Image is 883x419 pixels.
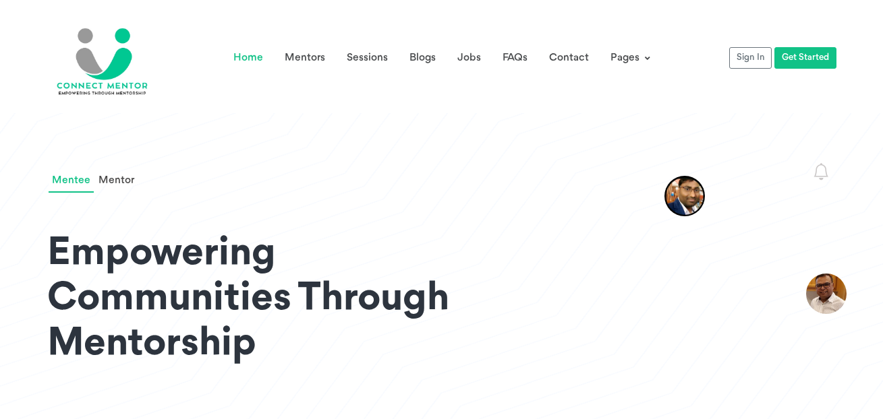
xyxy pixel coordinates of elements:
a: Home [223,47,274,69]
a: Mentee [49,170,94,193]
a: Mentor [95,170,138,193]
a: Pages [600,47,661,69]
a: Get Started [774,47,836,69]
a: Sign In [729,47,772,69]
h1: Empowering Communities Through Mentorship [47,231,515,367]
img: logo [47,11,155,102]
a: FAQs [492,47,538,69]
a: Contact [538,47,600,69]
a: Jobs [447,47,492,69]
a: Blogs [399,47,447,69]
a: Mentors [274,47,336,69]
a: Sessions [336,47,399,69]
